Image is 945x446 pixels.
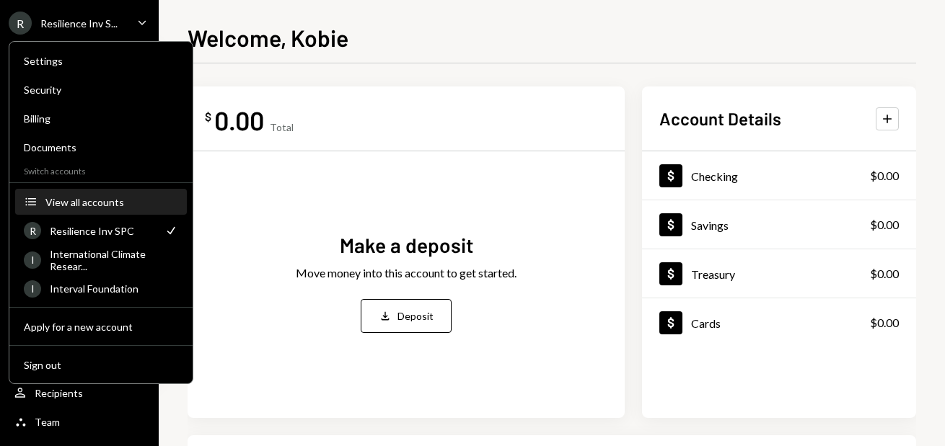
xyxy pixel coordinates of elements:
[15,134,187,160] a: Documents
[35,387,83,399] div: Recipients
[691,267,735,281] div: Treasury
[340,231,473,259] div: Make a deposit
[24,55,178,67] div: Settings
[24,251,41,269] div: I
[24,222,41,239] div: R
[24,141,178,153] div: Documents
[9,12,32,35] div: R
[15,105,187,131] a: Billing
[642,298,916,347] a: Cards$0.00
[270,121,294,133] div: Total
[205,110,211,124] div: $
[50,282,178,295] div: Interval Foundation
[15,189,187,215] button: View all accounts
[188,23,348,52] h1: Welcome, Kobie
[296,264,517,282] div: Move money into this account to get started.
[659,107,781,130] h2: Account Details
[691,169,738,183] div: Checking
[24,359,178,371] div: Sign out
[691,218,729,232] div: Savings
[214,104,264,136] div: 0.00
[870,167,899,184] div: $0.00
[24,112,178,125] div: Billing
[9,380,150,406] a: Recipients
[15,76,187,102] a: Security
[870,216,899,233] div: $0.00
[50,248,178,272] div: International Climate Resear...
[45,196,178,208] div: View all accounts
[642,151,916,200] a: Checking$0.00
[24,321,178,333] div: Apply for a new account
[15,352,187,378] button: Sign out
[40,17,118,30] div: Resilience Inv S...
[691,316,721,330] div: Cards
[642,200,916,249] a: Savings$0.00
[15,246,187,272] a: IInternational Climate Resear...
[9,409,150,434] a: Team
[15,275,187,301] a: IInterval Foundation
[50,225,155,237] div: Resilience Inv SPC
[24,84,178,96] div: Security
[9,163,193,177] div: Switch accounts
[870,265,899,282] div: $0.00
[15,48,187,73] a: Settings
[35,416,60,428] div: Team
[642,249,916,298] a: Treasury$0.00
[870,314,899,331] div: $0.00
[397,308,434,324] div: Deposit
[361,299,452,333] button: Deposit
[15,314,187,340] button: Apply for a new account
[24,280,41,298] div: I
